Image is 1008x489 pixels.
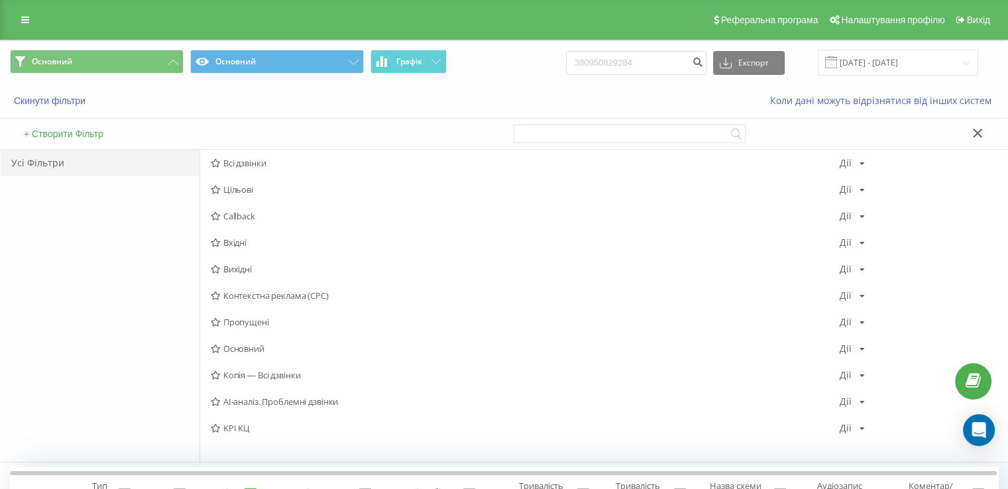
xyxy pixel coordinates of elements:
button: Основний [10,50,184,74]
span: AI-аналіз. Проблемні дзвінки [211,397,840,406]
span: Основний [32,56,72,67]
div: Дії [840,344,852,353]
div: Дії [840,185,852,194]
button: + Створити Фільтр [20,128,107,140]
button: Графік [370,50,447,74]
button: Скинути фільтри [10,95,92,107]
input: Пошук за номером [566,51,706,75]
button: Закрити [968,127,987,141]
span: Реферальна програма [721,15,818,25]
span: Пропущені [211,317,840,327]
span: Графік [396,57,422,66]
div: Дії [840,158,852,168]
div: Дії [840,291,852,300]
span: Callback [211,211,840,221]
div: Дії [840,317,852,327]
div: Дії [840,423,852,433]
a: Коли дані можуть відрізнятися вiд інших систем [770,94,998,107]
div: Дії [840,238,852,247]
span: Копія — Всі дзвінки [211,370,840,380]
button: Експорт [713,51,785,75]
span: KPI КЦ [211,423,840,433]
div: Усі Фільтри [1,150,199,176]
div: Open Intercom Messenger [963,414,995,446]
span: Цільові [211,185,840,194]
div: Дії [840,264,852,274]
button: Основний [190,50,364,74]
div: Дії [840,211,852,221]
span: Основний [211,344,840,353]
div: Дії [840,370,852,380]
span: Вихідні [211,264,840,274]
span: Вхідні [211,238,840,247]
span: Вихід [967,15,990,25]
div: Дії [840,397,852,406]
span: Всі дзвінки [211,158,840,168]
span: Налаштування профілю [841,15,944,25]
span: Контекстна реклама (CPC) [211,291,840,300]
